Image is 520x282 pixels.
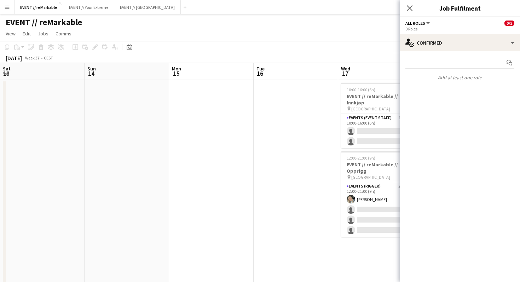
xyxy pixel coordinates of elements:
[86,69,96,77] span: 14
[114,0,181,14] button: EVENT // [GEOGRAPHIC_DATA]
[38,30,48,37] span: Jobs
[341,65,350,72] span: Wed
[2,69,11,77] span: 13
[171,69,181,77] span: 15
[20,29,34,38] a: Edit
[340,69,350,77] span: 17
[63,0,114,14] button: EVENT // Your Extreme
[400,34,520,51] div: Confirmed
[347,155,375,161] span: 12:00-21:00 (9h)
[56,30,71,37] span: Comms
[6,17,82,28] h1: EVENT // reMarkable
[341,83,420,148] app-job-card: 10:00-16:00 (6h)0/2EVENT // reMarkable // Innkjøp [GEOGRAPHIC_DATA]1 RoleEvents (Event Staff)1A0/...
[341,114,420,148] app-card-role: Events (Event Staff)1A0/210:00-16:00 (6h)
[3,29,18,38] a: View
[351,174,390,180] span: [GEOGRAPHIC_DATA]
[405,26,514,31] div: 0 Roles
[23,30,31,37] span: Edit
[6,30,16,37] span: View
[87,65,96,72] span: Sun
[35,29,51,38] a: Jobs
[53,29,74,38] a: Comms
[405,21,425,26] span: All roles
[341,161,420,174] h3: EVENT // reMarkable // Opprigg
[6,54,22,62] div: [DATE]
[400,71,520,84] p: Add at least one role
[3,65,11,72] span: Sat
[172,65,181,72] span: Mon
[15,0,63,14] button: EVENT // reMarkable
[341,182,420,237] app-card-role: Events (Rigger)2I1/412:00-21:00 (9h)[PERSON_NAME]
[255,69,265,77] span: 16
[23,55,41,61] span: Week 37
[341,93,420,106] h3: EVENT // reMarkable // Innkjøp
[351,106,390,111] span: [GEOGRAPHIC_DATA]
[504,21,514,26] span: 0/2
[405,21,431,26] button: All roles
[347,87,375,92] span: 10:00-16:00 (6h)
[400,4,520,13] h3: Job Fulfilment
[44,55,53,61] div: CEST
[341,151,420,237] app-job-card: 12:00-21:00 (9h)1/4EVENT // reMarkable // Opprigg [GEOGRAPHIC_DATA]1 RoleEvents (Rigger)2I1/412:0...
[256,65,265,72] span: Tue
